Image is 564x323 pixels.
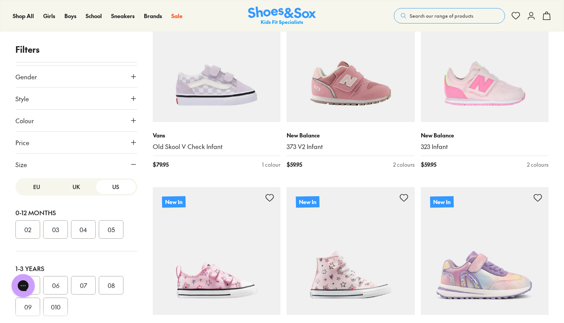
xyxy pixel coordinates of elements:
[43,220,68,239] button: 03
[153,131,281,139] p: Vans
[15,220,40,239] button: 02
[15,94,29,103] span: Style
[527,161,549,169] div: 2 colours
[111,12,135,20] a: Sneakers
[421,142,549,151] a: 323 Infant
[262,161,280,169] div: 1 colour
[15,138,29,147] span: Price
[162,196,185,208] p: New In
[43,298,68,316] button: 010
[99,220,123,239] button: 05
[287,131,415,139] p: New Balance
[8,271,39,300] iframe: Gorgias live chat messenger
[410,12,473,19] span: Search our range of products
[17,180,57,194] button: EU
[96,180,136,194] button: US
[393,161,415,169] div: 2 colours
[15,88,137,109] button: Style
[15,132,137,153] button: Price
[15,43,137,56] p: Filters
[394,8,505,23] button: Search our range of products
[15,208,137,217] div: 0-12 Months
[248,7,316,25] img: SNS_Logo_Responsive.svg
[43,12,55,20] a: Girls
[15,160,27,169] span: Size
[71,276,96,295] button: 07
[15,66,137,87] button: Gender
[248,7,316,25] a: Shoes & Sox
[153,161,169,169] span: $ 79.95
[86,12,102,20] a: School
[57,180,96,194] button: UK
[287,142,415,151] a: 373 V2 Infant
[296,196,319,208] p: New In
[64,12,76,20] a: Boys
[287,187,415,315] a: New In
[15,72,37,81] span: Gender
[430,196,453,208] p: New In
[13,12,34,20] a: Shop All
[171,12,182,20] a: Sale
[421,161,436,169] span: $ 59.95
[15,264,137,273] div: 1-3 Years
[421,187,549,315] a: New In
[15,116,34,125] span: Colour
[43,276,68,295] button: 06
[153,187,281,315] a: New In
[153,142,281,151] a: Old Skool V Check Infant
[99,276,123,295] button: 08
[287,161,302,169] span: $ 59.95
[15,298,40,316] button: 09
[144,12,162,20] a: Brands
[15,154,137,175] button: Size
[15,110,137,131] button: Colour
[71,220,96,239] button: 04
[421,131,549,139] p: New Balance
